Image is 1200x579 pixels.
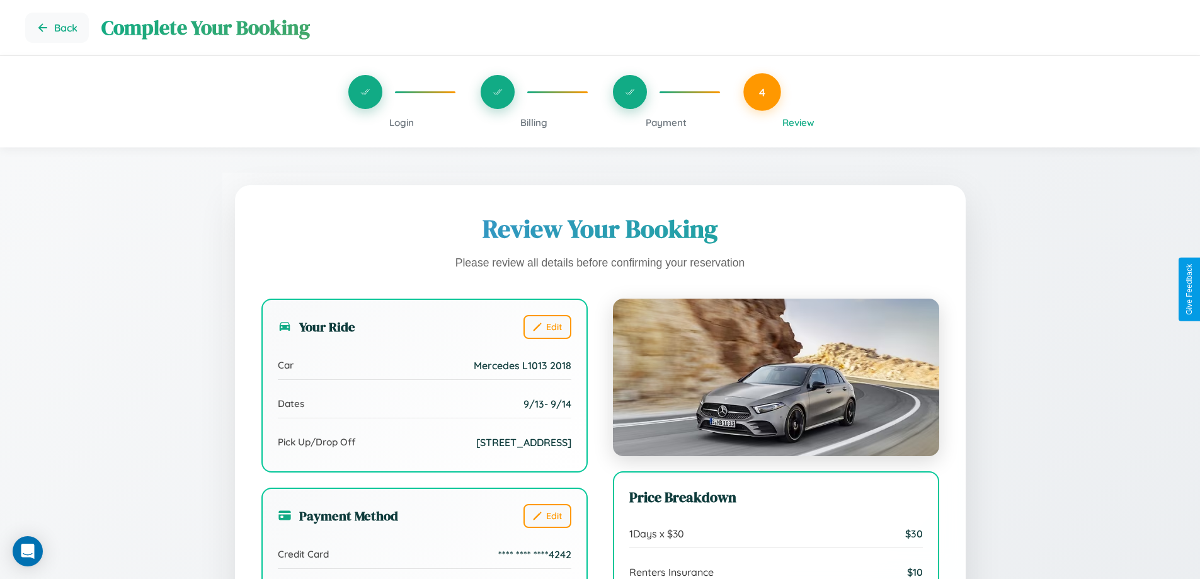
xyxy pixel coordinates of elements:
[389,117,414,129] span: Login
[629,527,684,540] span: 1 Days x $ 30
[1185,264,1194,315] div: Give Feedback
[759,85,765,99] span: 4
[646,117,687,129] span: Payment
[907,566,923,578] span: $ 10
[613,299,939,456] img: Mercedes L1013
[629,488,923,507] h3: Price Breakdown
[261,253,939,273] p: Please review all details before confirming your reservation
[278,548,329,560] span: Credit Card
[25,13,89,43] button: Go back
[523,315,571,339] button: Edit
[13,536,43,566] div: Open Intercom Messenger
[278,318,355,336] h3: Your Ride
[476,436,571,449] span: [STREET_ADDRESS]
[523,398,571,410] span: 9 / 13 - 9 / 14
[101,14,1175,42] h1: Complete Your Booking
[261,212,939,246] h1: Review Your Booking
[278,436,356,448] span: Pick Up/Drop Off
[278,359,294,371] span: Car
[523,504,571,528] button: Edit
[782,117,814,129] span: Review
[278,398,304,410] span: Dates
[629,566,714,578] span: Renters Insurance
[520,117,547,129] span: Billing
[278,507,398,525] h3: Payment Method
[474,359,571,372] span: Mercedes L1013 2018
[905,527,923,540] span: $ 30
